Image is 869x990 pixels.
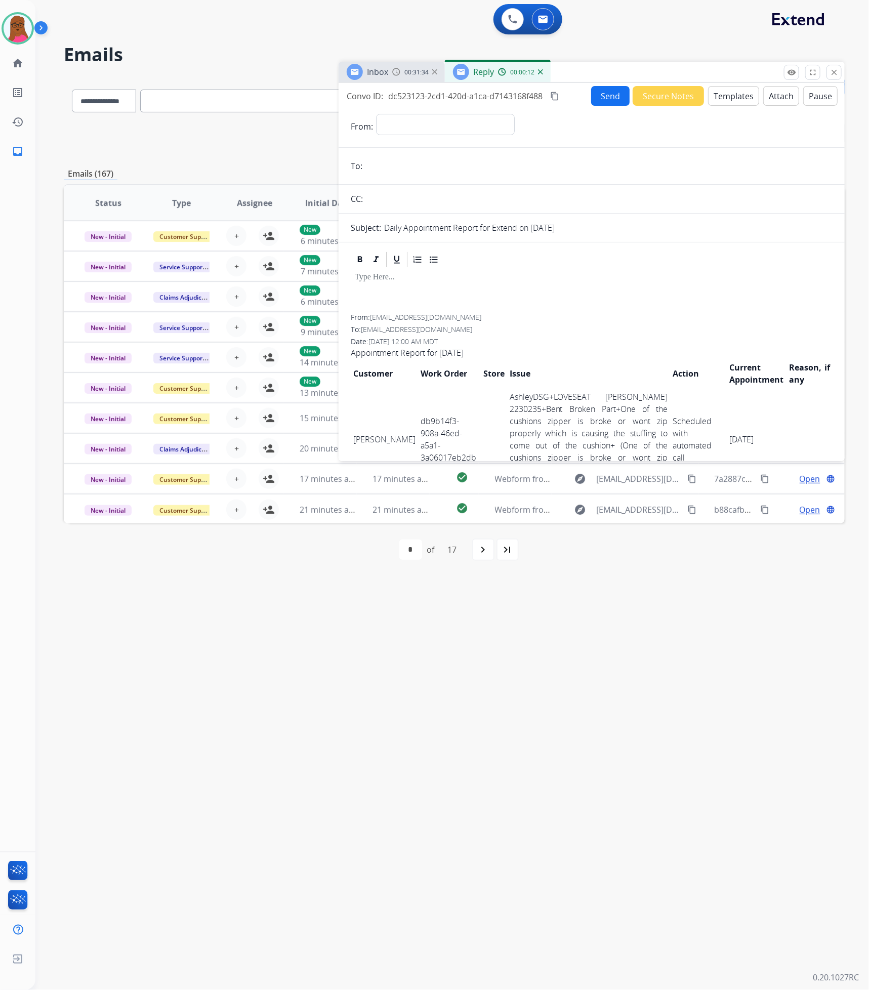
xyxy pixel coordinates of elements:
[226,347,246,367] button: +
[153,231,219,242] span: Customer Support
[234,260,239,272] span: +
[389,252,404,267] div: Underline
[787,68,796,77] mat-icon: remove_red_eye
[373,504,432,515] span: 21 minutes ago
[456,471,468,483] mat-icon: check_circle
[388,91,543,102] span: dc523123-2cd1-420d-a1ca-d7143168f488
[574,473,586,485] mat-icon: explore
[12,57,24,69] mat-icon: home
[633,86,704,106] button: Secure Notes
[787,359,833,388] th: Reason, if any
[301,235,355,246] span: 6 minutes ago
[418,388,481,490] td: db9b14f3-908a-46ed-a5a1-3a06017eb2db
[85,292,132,303] span: New - Initial
[153,292,223,303] span: Claims Adjudication
[263,351,275,363] mat-icon: person_add
[351,359,418,388] th: Customer
[263,473,275,485] mat-icon: person_add
[153,262,211,272] span: Service Support
[300,387,358,398] span: 13 minutes ago
[300,504,358,515] span: 21 minutes ago
[300,473,358,484] span: 17 minutes ago
[351,388,418,490] td: [PERSON_NAME]
[351,160,362,172] p: To:
[300,316,320,326] p: New
[64,168,117,180] p: Emails (167)
[347,90,383,102] p: Convo ID:
[803,86,838,106] button: Pause
[440,540,465,560] div: 17
[234,351,239,363] span: +
[172,197,191,209] span: Type
[351,337,833,347] div: Date:
[64,45,845,65] h2: Emails
[263,504,275,516] mat-icon: person_add
[300,412,358,424] span: 15 minutes ago
[85,383,132,394] span: New - Initial
[226,317,246,337] button: +
[813,972,859,984] p: 0.20.1027RC
[300,346,320,356] p: New
[305,197,351,209] span: Initial Date
[263,230,275,242] mat-icon: person_add
[715,473,865,484] span: 7a2887c7-fce5-4fab-b4c4-90fe732ede4d
[234,382,239,394] span: +
[800,504,820,516] span: Open
[826,474,835,483] mat-icon: language
[234,504,239,516] span: +
[550,92,559,101] mat-icon: content_copy
[510,68,534,76] span: 00:00:12
[351,222,381,234] p: Subject:
[760,474,769,483] mat-icon: content_copy
[352,252,367,267] div: Bold
[763,86,799,106] button: Attach
[502,544,514,556] mat-icon: last_page
[95,197,121,209] span: Status
[12,145,24,157] mat-icon: inbox
[495,504,724,515] span: Webform from [EMAIL_ADDRESS][DOMAIN_NAME] on [DATE]
[234,473,239,485] span: +
[481,359,507,388] th: Store
[263,321,275,333] mat-icon: person_add
[300,443,358,454] span: 20 minutes ago
[226,408,246,428] button: +
[234,442,239,455] span: +
[596,504,681,516] span: [EMAIL_ADDRESS][DOMAIN_NAME]
[85,505,132,516] span: New - Initial
[237,197,272,209] span: Assignee
[670,359,727,388] th: Action
[427,544,435,556] div: of
[367,66,388,77] span: Inbox
[830,68,839,77] mat-icon: close
[351,324,833,335] div: To:
[670,388,727,490] td: Scheduled with automated call
[760,505,769,514] mat-icon: content_copy
[85,353,132,363] span: New - Initial
[368,252,384,267] div: Italic
[351,193,363,205] p: CC:
[85,414,132,424] span: New - Initial
[234,230,239,242] span: +
[495,473,724,484] span: Webform from [EMAIL_ADDRESS][DOMAIN_NAME] on [DATE]
[687,505,696,514] mat-icon: content_copy
[510,391,668,487] a: AshleyDSG+LOVESEAT [PERSON_NAME] 2230235+Bent Broken Part+One of the cushions zipper is broke or ...
[301,326,355,338] span: 9 minutes ago
[226,226,246,246] button: +
[404,68,429,76] span: 00:31:34
[12,116,24,128] mat-icon: history
[351,120,373,133] p: From:
[687,474,696,483] mat-icon: content_copy
[361,324,472,334] span: [EMAIL_ADDRESS][DOMAIN_NAME]
[226,438,246,459] button: +
[263,260,275,272] mat-icon: person_add
[85,231,132,242] span: New - Initial
[351,312,833,322] div: From:
[477,544,489,556] mat-icon: navigate_next
[384,222,555,234] p: Daily Appointment Report for Extend on [DATE]
[226,469,246,489] button: +
[301,296,355,307] span: 6 minutes ago
[370,312,481,322] span: [EMAIL_ADDRESS][DOMAIN_NAME]
[473,66,494,77] span: Reply
[300,357,358,368] span: 14 minutes ago
[263,412,275,424] mat-icon: person_add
